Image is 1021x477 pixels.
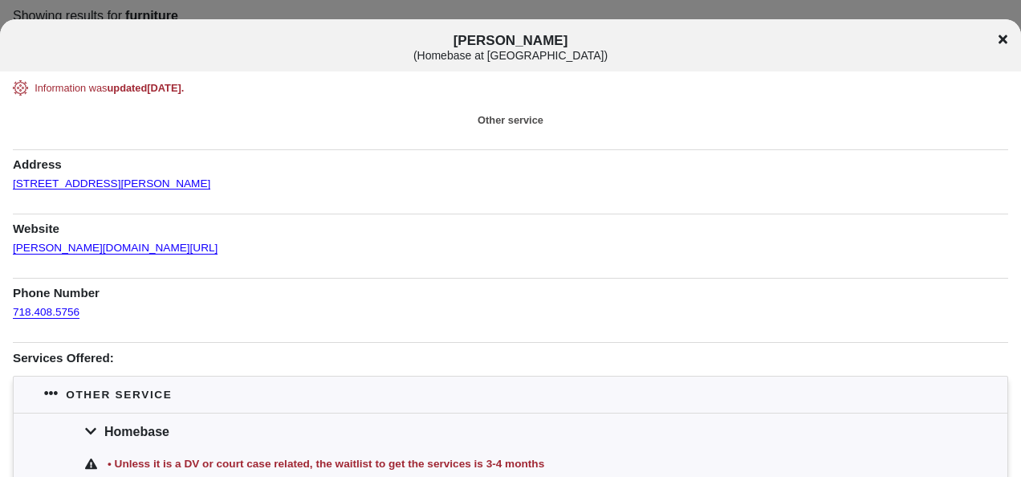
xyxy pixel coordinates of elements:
[14,413,1007,450] div: Homebase
[13,232,218,255] a: [PERSON_NAME][DOMAIN_NAME][URL]
[13,296,79,319] a: 718.408.5756
[13,168,210,190] a: [STREET_ADDRESS][PERSON_NAME]
[13,149,1008,173] h1: Address
[66,386,172,403] div: Other service
[13,278,1008,301] h1: Phone Number
[13,112,1008,128] div: Other service
[35,80,986,96] div: Information was
[13,214,1008,237] h1: Website
[13,342,1008,365] h1: Services Offered:
[87,33,934,63] span: [PERSON_NAME]
[87,49,934,63] div: ( Homebase at [GEOGRAPHIC_DATA] )
[108,82,185,94] span: updated [DATE] .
